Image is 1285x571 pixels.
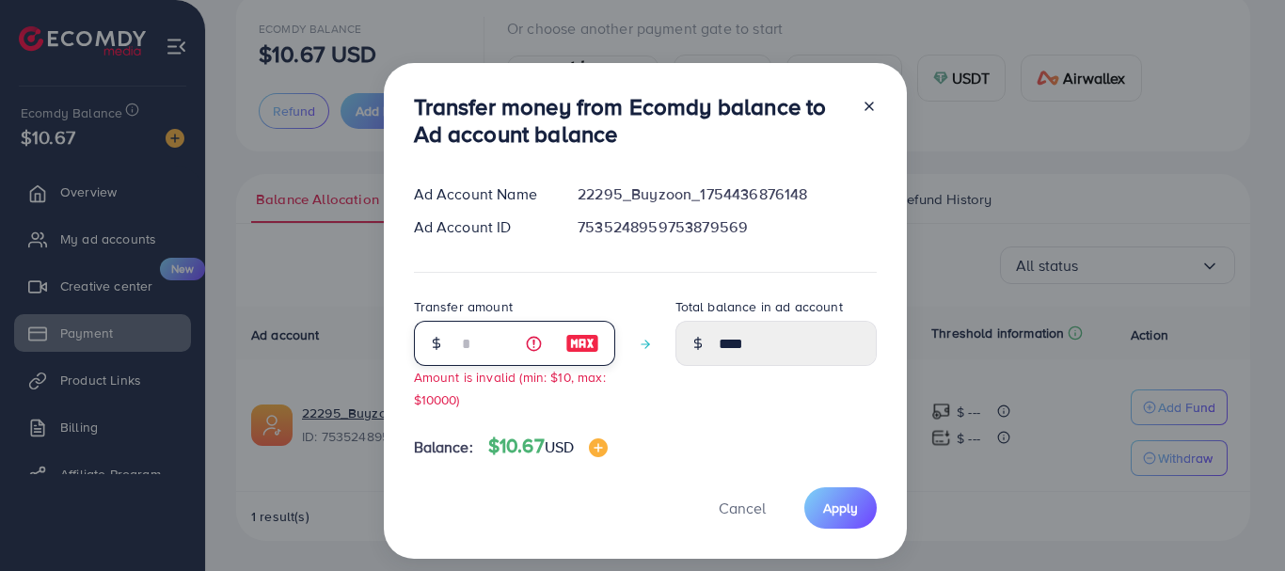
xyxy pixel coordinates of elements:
[675,297,843,316] label: Total balance in ad account
[823,499,858,517] span: Apply
[488,435,608,458] h4: $10.67
[545,436,574,457] span: USD
[399,216,563,238] div: Ad Account ID
[1205,486,1271,557] iframe: Chat
[563,216,891,238] div: 7535248959753879569
[695,487,789,528] button: Cancel
[414,436,473,458] span: Balance:
[414,297,513,316] label: Transfer amount
[563,183,891,205] div: 22295_Buyzoon_1754436876148
[414,368,606,407] small: Amount is invalid (min: $10, max: $10000)
[565,332,599,355] img: image
[399,183,563,205] div: Ad Account Name
[589,438,608,457] img: image
[414,93,847,148] h3: Transfer money from Ecomdy balance to Ad account balance
[804,487,877,528] button: Apply
[719,498,766,518] span: Cancel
